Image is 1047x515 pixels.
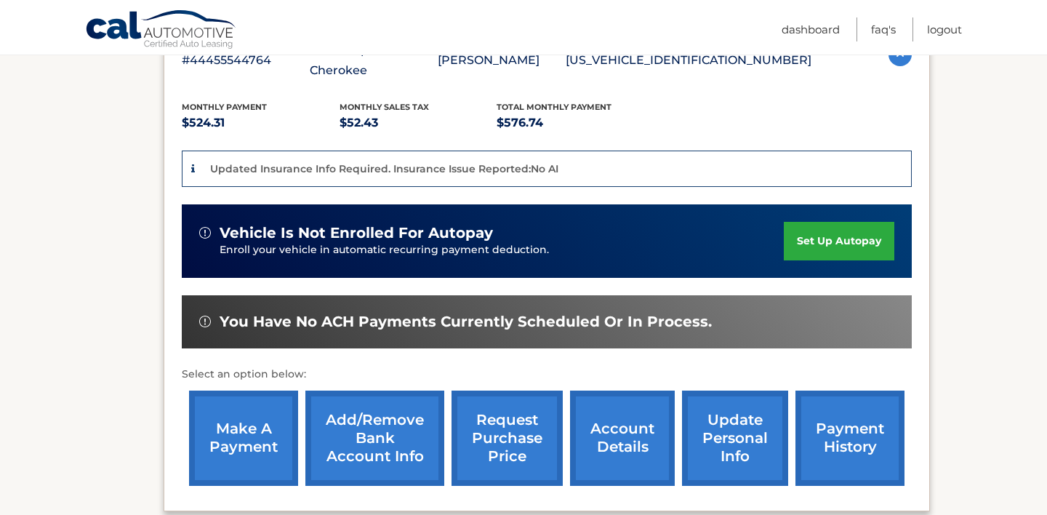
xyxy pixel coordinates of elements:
[782,17,840,41] a: Dashboard
[795,391,904,486] a: payment history
[220,242,784,258] p: Enroll your vehicle in automatic recurring payment deduction.
[570,391,675,486] a: account details
[220,224,493,242] span: vehicle is not enrolled for autopay
[220,313,712,331] span: You have no ACH payments currently scheduled or in process.
[182,102,267,112] span: Monthly Payment
[189,391,298,486] a: make a payment
[199,227,211,239] img: alert-white.svg
[182,113,340,133] p: $524.31
[182,50,310,71] p: #44455544764
[182,366,912,383] p: Select an option below:
[310,40,438,81] p: 2023 Jeep Grand Cherokee
[438,50,566,71] p: [PERSON_NAME]
[497,102,611,112] span: Total Monthly Payment
[210,162,558,175] p: Updated Insurance Info Required. Insurance Issue Reported:No AI
[784,222,894,260] a: set up autopay
[199,316,211,327] img: alert-white.svg
[497,113,654,133] p: $576.74
[340,102,429,112] span: Monthly sales Tax
[566,50,811,71] p: [US_VEHICLE_IDENTIFICATION_NUMBER]
[85,9,238,52] a: Cal Automotive
[682,391,788,486] a: update personal info
[871,17,896,41] a: FAQ's
[927,17,962,41] a: Logout
[340,113,497,133] p: $52.43
[305,391,444,486] a: Add/Remove bank account info
[452,391,563,486] a: request purchase price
